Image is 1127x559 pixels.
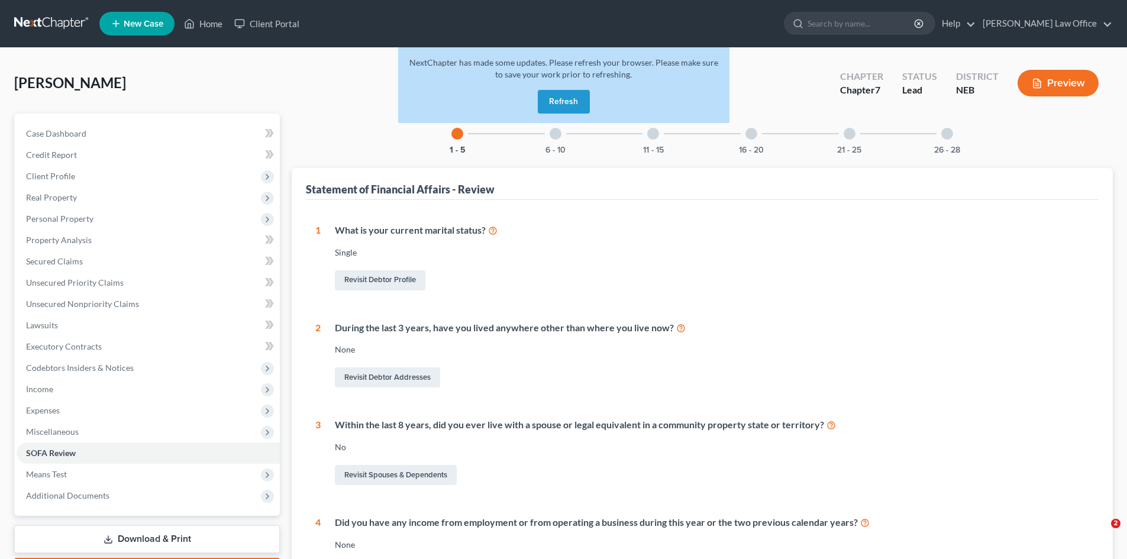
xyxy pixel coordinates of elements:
div: None [335,344,1089,356]
a: Case Dashboard [17,123,280,144]
a: Lawsuits [17,315,280,336]
button: Refresh [538,90,590,114]
span: New Case [124,20,163,28]
span: Income [26,384,53,394]
span: Secured Claims [26,256,83,266]
a: Executory Contracts [17,336,280,357]
span: 7 [875,84,880,95]
div: During the last 3 years, have you lived anywhere other than where you live now? [335,321,1089,335]
span: [PERSON_NAME] [14,74,126,91]
div: 1 [315,224,321,293]
span: Means Test [26,469,67,479]
span: Case Dashboard [26,128,86,138]
div: None [335,539,1089,551]
a: Credit Report [17,144,280,166]
span: SOFA Review [26,448,76,458]
span: Codebtors Insiders & Notices [26,363,134,373]
a: Revisit Debtor Addresses [335,367,440,387]
button: Preview [1018,70,1099,96]
a: Help [936,13,976,34]
span: NextChapter has made some updates. Please refresh your browser. Please make sure to save your wor... [409,57,718,79]
div: NEB [956,83,999,97]
div: Did you have any income from employment or from operating a business during this year or the two ... [335,516,1089,529]
span: Client Profile [26,171,75,181]
span: Credit Report [26,150,77,160]
a: Revisit Debtor Profile [335,270,425,290]
div: Statement of Financial Affairs - Review [306,182,495,196]
span: Personal Property [26,214,93,224]
div: 3 [315,418,321,487]
input: Search by name... [808,12,916,34]
a: Download & Print [14,525,280,553]
a: Client Portal [228,13,305,34]
div: Chapter [840,70,883,83]
div: Lead [902,83,937,97]
a: SOFA Review [17,442,280,464]
button: 11 - 15 [643,146,664,154]
div: No [335,441,1089,453]
div: District [956,70,999,83]
a: Unsecured Nonpriority Claims [17,293,280,315]
span: Lawsuits [26,320,58,330]
div: Chapter [840,83,883,97]
a: Home [178,13,228,34]
a: Revisit Spouses & Dependents [335,465,457,485]
span: Real Property [26,192,77,202]
span: Property Analysis [26,235,92,245]
div: 2 [315,321,321,390]
div: Status [902,70,937,83]
span: Miscellaneous [26,426,79,437]
div: Within the last 8 years, did you ever live with a spouse or legal equivalent in a community prope... [335,418,1089,432]
button: 26 - 28 [934,146,960,154]
a: [PERSON_NAME] Law Office [977,13,1112,34]
span: Unsecured Priority Claims [26,277,124,287]
div: What is your current marital status? [335,224,1089,237]
span: Executory Contracts [26,341,102,351]
button: 6 - 10 [545,146,566,154]
button: 16 - 20 [739,146,764,154]
button: 1 - 5 [450,146,466,154]
a: Property Analysis [17,230,280,251]
span: Unsecured Nonpriority Claims [26,299,139,309]
span: Expenses [26,405,60,415]
iframe: Intercom live chat [1087,519,1115,547]
a: Secured Claims [17,251,280,272]
span: 2 [1111,519,1120,528]
button: 21 - 25 [837,146,861,154]
div: Single [335,247,1089,259]
span: Additional Documents [26,490,109,500]
a: Unsecured Priority Claims [17,272,280,293]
